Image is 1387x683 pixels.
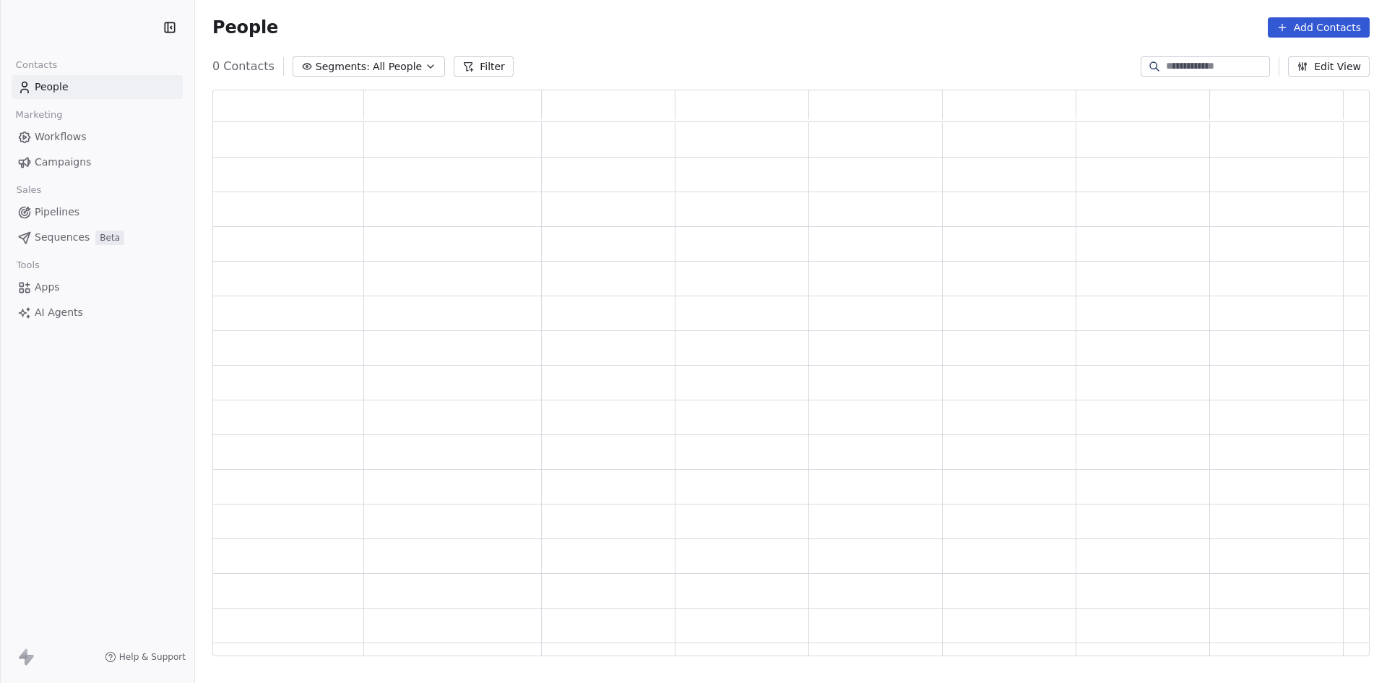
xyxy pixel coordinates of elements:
[1268,17,1370,38] button: Add Contacts
[10,254,46,276] span: Tools
[316,59,370,74] span: Segments:
[9,104,69,126] span: Marketing
[35,80,69,95] span: People
[1288,56,1370,77] button: Edit View
[12,125,183,149] a: Workflows
[12,150,183,174] a: Campaigns
[119,651,186,663] span: Help & Support
[12,301,183,325] a: AI Agents
[12,225,183,249] a: SequencesBeta
[10,179,48,201] span: Sales
[212,17,278,38] span: People
[35,305,83,320] span: AI Agents
[35,230,90,245] span: Sequences
[35,205,79,220] span: Pipelines
[212,58,275,75] span: 0 Contacts
[95,231,124,245] span: Beta
[373,59,422,74] span: All People
[35,280,60,295] span: Apps
[12,275,183,299] a: Apps
[12,200,183,224] a: Pipelines
[9,54,64,76] span: Contacts
[35,155,91,170] span: Campaigns
[35,129,87,145] span: Workflows
[454,56,514,77] button: Filter
[12,75,183,99] a: People
[105,651,186,663] a: Help & Support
